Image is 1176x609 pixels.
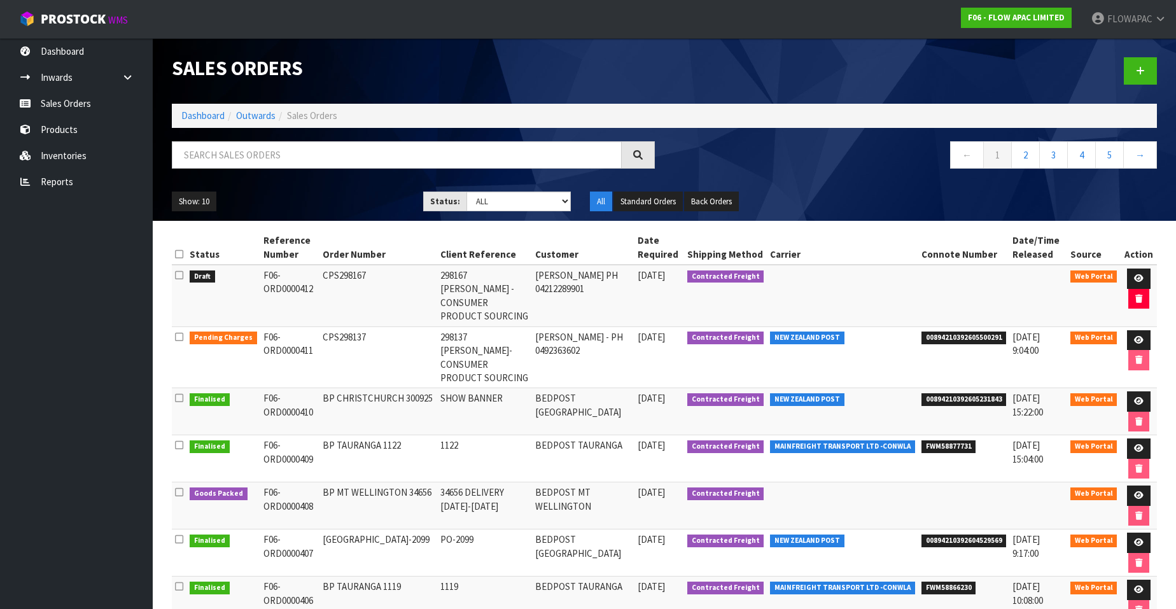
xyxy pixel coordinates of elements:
[172,57,655,80] h1: Sales Orders
[437,326,532,388] td: 298137 [PERSON_NAME]-CONSUMER PRODUCT SOURCING
[674,141,1157,172] nav: Page navigation
[770,332,844,344] span: NEW ZEALAND POST
[260,326,319,388] td: F06-ORD0000411
[1107,13,1152,25] span: FLOWAPAC
[172,141,622,169] input: Search sales orders
[921,440,976,453] span: FWM58877731
[921,582,976,594] span: FWM58866230
[687,332,764,344] span: Contracted Freight
[921,332,1007,344] span: 00894210392605500291
[950,141,984,169] a: ←
[1012,439,1043,465] span: [DATE] 15:04:00
[437,265,532,326] td: 298167 [PERSON_NAME] - CONSUMER PRODUCT SOURCING
[41,11,106,27] span: ProStock
[590,192,612,212] button: All
[260,435,319,482] td: F06-ORD0000409
[108,14,128,26] small: WMS
[1070,270,1117,283] span: Web Portal
[687,535,764,547] span: Contracted Freight
[190,582,230,594] span: Finalised
[1070,582,1117,594] span: Web Portal
[532,482,634,529] td: BEDPOST MT WELLINGTON
[1070,440,1117,453] span: Web Portal
[319,326,437,388] td: CPS298137
[532,230,634,265] th: Customer
[430,196,460,207] strong: Status:
[260,265,319,326] td: F06-ORD0000412
[684,192,739,212] button: Back Orders
[770,393,844,406] span: NEW ZEALAND POST
[532,435,634,482] td: BEDPOST TAURANGA
[1095,141,1124,169] a: 5
[437,388,532,435] td: SHOW BANNER
[532,265,634,326] td: [PERSON_NAME] PH 04212289901
[19,11,35,27] img: cube-alt.png
[1070,535,1117,547] span: Web Portal
[319,482,437,529] td: BP MT WELLINGTON 34656
[190,487,248,500] span: Goods Packed
[186,230,260,265] th: Status
[181,109,225,122] a: Dashboard
[770,582,915,594] span: MAINFREIGHT TRANSPORT LTD -CONWLA
[190,332,257,344] span: Pending Charges
[190,393,230,406] span: Finalised
[437,482,532,529] td: 34656 DELIVERY [DATE]-[DATE]
[1011,141,1040,169] a: 2
[532,388,634,435] td: BEDPOST [GEOGRAPHIC_DATA]
[319,388,437,435] td: BP CHRISTCHURCH 300925
[190,535,230,547] span: Finalised
[638,486,665,498] span: [DATE]
[319,230,437,265] th: Order Number
[1123,141,1157,169] a: →
[1120,230,1157,265] th: Action
[532,326,634,388] td: [PERSON_NAME] - PH 0492363602
[190,270,215,283] span: Draft
[1012,533,1040,559] span: [DATE] 9:17:00
[1012,392,1043,417] span: [DATE] 15:22:00
[1012,580,1043,606] span: [DATE] 10:08:00
[1070,487,1117,500] span: Web Portal
[968,12,1065,23] strong: F06 - FLOW APAC LIMITED
[260,388,319,435] td: F06-ORD0000410
[260,529,319,577] td: F06-ORD0000407
[638,533,665,545] span: [DATE]
[1009,230,1067,265] th: Date/Time Released
[532,529,634,577] td: BEDPOST [GEOGRAPHIC_DATA]
[1067,141,1096,169] a: 4
[638,439,665,451] span: [DATE]
[260,482,319,529] td: F06-ORD0000408
[1070,332,1117,344] span: Web Portal
[638,392,665,404] span: [DATE]
[918,230,1010,265] th: Connote Number
[687,393,764,406] span: Contracted Freight
[437,230,532,265] th: Client Reference
[684,230,767,265] th: Shipping Method
[638,580,665,592] span: [DATE]
[1012,331,1040,356] span: [DATE] 9:04:00
[319,265,437,326] td: CPS298167
[172,192,216,212] button: Show: 10
[921,535,1007,547] span: 00894210392604529569
[687,270,764,283] span: Contracted Freight
[236,109,276,122] a: Outwards
[770,535,844,547] span: NEW ZEALAND POST
[767,230,918,265] th: Carrier
[770,440,915,453] span: MAINFREIGHT TRANSPORT LTD -CONWLA
[638,331,665,343] span: [DATE]
[1067,230,1121,265] th: Source
[983,141,1012,169] a: 1
[638,269,665,281] span: [DATE]
[287,109,337,122] span: Sales Orders
[613,192,683,212] button: Standard Orders
[437,529,532,577] td: PO-2099
[687,582,764,594] span: Contracted Freight
[921,393,1007,406] span: 00894210392605231843
[437,435,532,482] td: 1122
[190,440,230,453] span: Finalised
[1039,141,1068,169] a: 3
[687,487,764,500] span: Contracted Freight
[1070,393,1117,406] span: Web Portal
[687,440,764,453] span: Contracted Freight
[319,529,437,577] td: [GEOGRAPHIC_DATA]-2099
[260,230,319,265] th: Reference Number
